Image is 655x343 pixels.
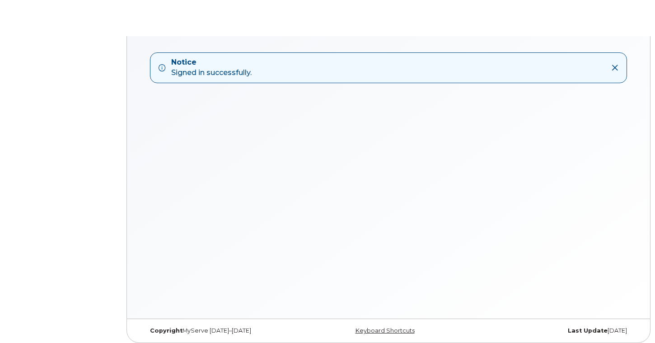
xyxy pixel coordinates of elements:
strong: Notice [171,57,252,68]
div: [DATE] [470,327,634,334]
a: Keyboard Shortcuts [356,327,415,334]
div: MyServe [DATE]–[DATE] [143,327,307,334]
strong: Copyright [150,327,182,334]
strong: Last Update [568,327,608,334]
div: Signed in successfully. [171,57,252,78]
